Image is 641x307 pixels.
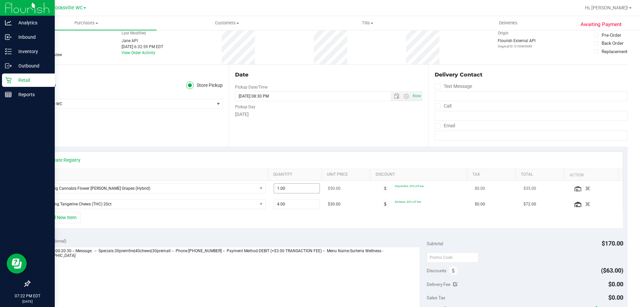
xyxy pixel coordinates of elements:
[435,71,628,79] div: Delivery Contact
[38,183,266,193] span: NO DATA FOUND
[12,62,52,70] p: Outbound
[400,94,412,99] span: Open the time view
[608,281,623,288] span: $0.00
[435,101,451,111] label: Call
[427,241,443,246] span: Subtotal
[602,32,621,38] div: Pre-Order
[5,48,12,55] inline-svg: Inventory
[30,99,214,109] span: Brooksville WC
[475,201,485,207] span: $0.00
[235,111,422,118] div: [DATE]
[435,82,472,91] label: Text Message
[523,185,536,192] span: $35.00
[564,169,618,181] th: Action
[438,16,579,30] a: Deliveries
[12,33,52,41] p: Inbound
[122,50,155,55] a: View Order Activity
[39,172,265,177] a: SKU
[602,240,623,247] span: $170.00
[214,99,222,109] span: select
[498,38,536,49] div: Flourish External API
[602,40,624,46] div: Back Order
[12,47,52,55] p: Inventory
[475,185,485,192] span: $0.00
[29,71,223,79] div: Location
[122,44,163,50] div: [DATE] 6:32:59 PM EDT
[38,199,266,209] span: NO DATA FOUND
[39,184,257,193] span: FT 3.5g Cannabis Flower [PERSON_NAME] Grapes (Hybrid)
[427,253,478,263] input: Promo Code
[273,172,319,177] a: Quantity
[7,254,27,274] iframe: Resource center
[3,293,52,299] p: 07:22 PM EDT
[235,84,267,90] label: Pickup Date/Time
[490,20,526,26] span: Deliveries
[39,199,257,209] span: HT 5mg Tangerine Chews (THC) 20ct
[5,62,12,69] inline-svg: Outbound
[50,5,83,11] span: Brooksville WC
[608,294,623,301] span: $0.00
[297,20,437,26] span: Tills
[472,172,513,177] a: Tax
[435,121,455,131] label: Email
[5,77,12,84] inline-svg: Retail
[12,91,52,99] p: Reports
[521,172,562,177] a: Total
[411,91,422,101] span: Set Current date
[274,184,320,193] input: 1.00
[427,265,446,277] span: Discounts
[435,111,628,121] input: Format: (999) 999-9999
[3,299,52,304] p: [DATE]
[157,16,297,30] a: Customers
[435,91,628,101] input: Format: (999) 999-9999
[585,5,628,10] span: Hi, [PERSON_NAME]!
[122,30,146,36] label: Last Modified
[39,212,81,223] button: + Add New Item
[5,34,12,40] inline-svg: Inbound
[235,71,422,79] div: Date
[157,20,297,26] span: Customers
[327,172,368,177] a: Unit Price
[122,38,163,44] div: Jane API
[602,48,627,55] div: Replacement
[453,282,458,287] i: Edit Delivery Fee
[5,19,12,26] inline-svg: Analytics
[186,82,223,89] label: Store Pickup
[328,185,341,192] span: $50.00
[395,200,421,203] span: 40chews: 40% off line
[16,16,157,30] a: Purchases
[12,76,52,84] p: Retail
[274,199,320,209] input: 4.00
[328,201,341,207] span: $30.00
[427,282,450,287] span: Delivery Fee
[391,94,402,99] span: Open the date view
[235,104,255,110] label: Pickup Day
[601,267,623,274] span: ($63.00)
[40,157,80,163] a: View State Registry
[376,172,465,177] a: Discount
[16,20,157,26] span: Purchases
[12,19,52,27] p: Analytics
[581,21,622,28] span: Awaiting Payment
[395,184,424,188] span: 30premfire: 30% off line
[297,16,438,30] a: Tills
[498,44,536,49] p: Original ID: 316685686
[498,30,508,36] label: Origin
[523,201,536,207] span: $72.00
[427,295,445,300] span: Sales Tax
[5,91,12,98] inline-svg: Reports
